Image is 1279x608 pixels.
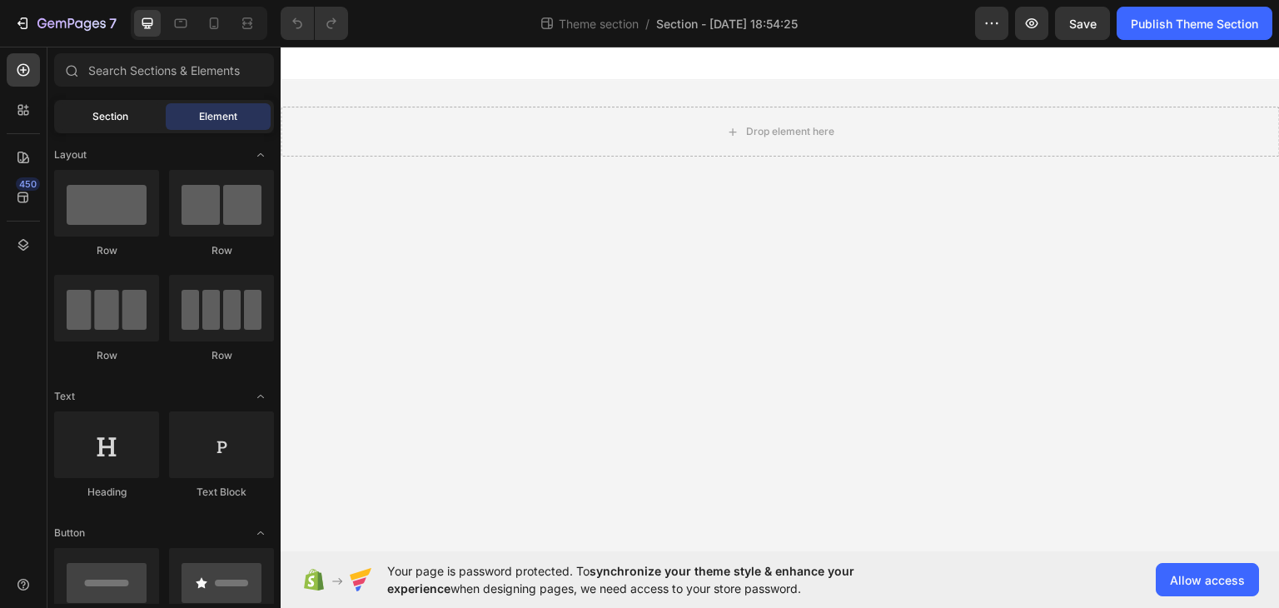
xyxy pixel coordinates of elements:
[7,7,124,40] button: 7
[1069,17,1097,31] span: Save
[1170,571,1245,589] span: Allow access
[1117,7,1272,40] button: Publish Theme Section
[92,109,128,124] span: Section
[54,243,159,258] div: Row
[1131,15,1258,32] div: Publish Theme Section
[54,526,85,541] span: Button
[387,562,919,597] span: Your page is password protected. To when designing pages, we need access to your store password.
[1156,563,1259,596] button: Allow access
[247,520,274,546] span: Toggle open
[465,78,554,92] div: Drop element here
[54,389,75,404] span: Text
[247,142,274,168] span: Toggle open
[54,485,159,500] div: Heading
[199,109,237,124] span: Element
[54,53,274,87] input: Search Sections & Elements
[656,15,798,32] span: Section - [DATE] 18:54:25
[281,7,348,40] div: Undo/Redo
[54,147,87,162] span: Layout
[16,177,40,191] div: 450
[281,47,1279,551] iframe: Design area
[169,485,274,500] div: Text Block
[1055,7,1110,40] button: Save
[555,15,642,32] span: Theme section
[109,13,117,33] p: 7
[387,564,854,596] span: synchronize your theme style & enhance your experience
[169,348,274,363] div: Row
[645,15,649,32] span: /
[169,243,274,258] div: Row
[247,383,274,410] span: Toggle open
[54,348,159,363] div: Row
